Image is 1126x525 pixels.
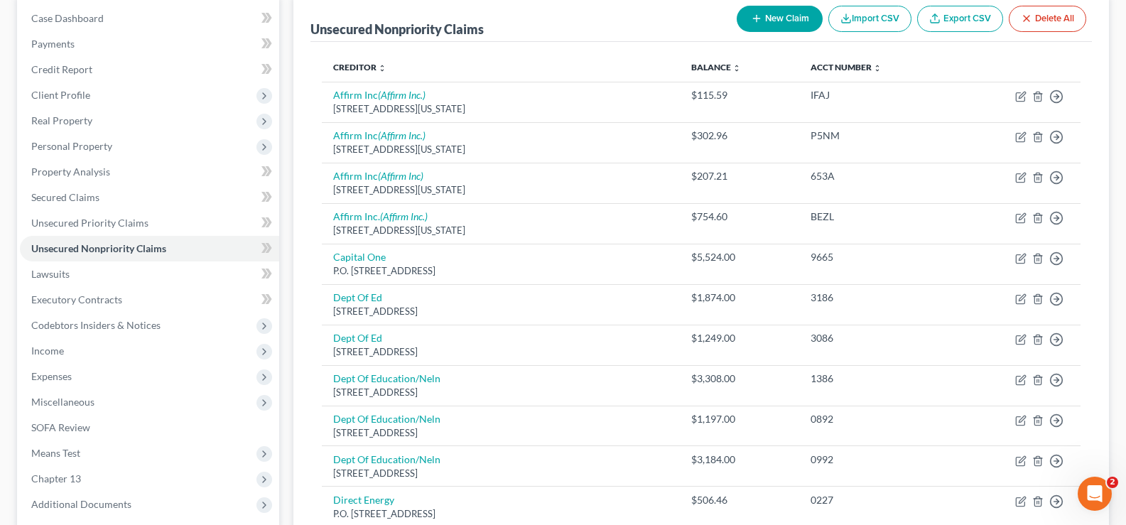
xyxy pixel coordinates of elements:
[811,88,943,102] div: IFAJ
[917,6,1003,32] a: Export CSV
[333,183,668,197] div: [STREET_ADDRESS][US_STATE]
[20,185,279,210] a: Secured Claims
[20,159,279,185] a: Property Analysis
[333,494,394,506] a: Direct Energy
[31,268,70,280] span: Lawsuits
[333,453,440,465] a: Dept Of Education/Neln
[20,415,279,440] a: SOFA Review
[333,332,382,344] a: Dept Of Ed
[31,12,104,24] span: Case Dashboard
[31,447,80,459] span: Means Test
[333,102,668,116] div: [STREET_ADDRESS][US_STATE]
[31,63,92,75] span: Credit Report
[737,6,823,32] button: New Claim
[333,413,440,425] a: Dept Of Education/Neln
[732,64,741,72] i: unfold_more
[691,62,741,72] a: Balance unfold_more
[811,493,943,507] div: 0227
[333,62,386,72] a: Creditor unfold_more
[828,6,911,32] button: Import CSV
[31,421,90,433] span: SOFA Review
[691,88,788,102] div: $115.59
[31,345,64,357] span: Income
[691,453,788,467] div: $3,184.00
[333,224,668,237] div: [STREET_ADDRESS][US_STATE]
[873,64,882,72] i: unfold_more
[811,372,943,386] div: 1386
[31,89,90,101] span: Client Profile
[333,251,386,263] a: Capital One
[31,396,94,408] span: Miscellaneous
[333,305,668,318] div: [STREET_ADDRESS]
[333,170,423,182] a: Affirm Inc(Affirm Inc)
[31,217,148,229] span: Unsecured Priority Claims
[1009,6,1086,32] button: Delete All
[378,170,423,182] i: (Affirm Inc)
[31,370,72,382] span: Expenses
[811,291,943,305] div: 3186
[811,129,943,143] div: P5NM
[31,38,75,50] span: Payments
[333,143,668,156] div: [STREET_ADDRESS][US_STATE]
[811,412,943,426] div: 0892
[20,261,279,287] a: Lawsuits
[20,210,279,236] a: Unsecured Priority Claims
[691,331,788,345] div: $1,249.00
[380,210,428,222] i: (Affirm Inc.)
[20,57,279,82] a: Credit Report
[31,140,112,152] span: Personal Property
[333,210,428,222] a: Affirm Inc.(Affirm Inc.)
[333,89,426,101] a: Affirm Inc(Affirm Inc.)
[691,129,788,143] div: $302.96
[811,331,943,345] div: 3086
[31,114,92,126] span: Real Property
[691,372,788,386] div: $3,308.00
[310,21,484,38] div: Unsecured Nonpriority Claims
[1107,477,1118,488] span: 2
[333,386,668,399] div: [STREET_ADDRESS]
[31,166,110,178] span: Property Analysis
[1078,477,1112,511] iframe: Intercom live chat
[20,287,279,313] a: Executory Contracts
[333,264,668,278] div: P.O. [STREET_ADDRESS]
[333,426,668,440] div: [STREET_ADDRESS]
[691,169,788,183] div: $207.21
[378,89,426,101] i: (Affirm Inc.)
[333,345,668,359] div: [STREET_ADDRESS]
[333,129,426,141] a: Affirm Inc(Affirm Inc.)
[20,236,279,261] a: Unsecured Nonpriority Claims
[31,293,122,305] span: Executory Contracts
[333,507,668,521] div: P.O. [STREET_ADDRESS]
[691,493,788,507] div: $506.46
[811,169,943,183] div: 653A
[333,467,668,480] div: [STREET_ADDRESS]
[333,291,382,303] a: Dept Of Ed
[20,6,279,31] a: Case Dashboard
[691,412,788,426] div: $1,197.00
[811,453,943,467] div: 0992
[811,250,943,264] div: 9665
[691,250,788,264] div: $5,524.00
[31,191,99,203] span: Secured Claims
[811,62,882,72] a: Acct Number unfold_more
[31,498,131,510] span: Additional Documents
[333,372,440,384] a: Dept Of Education/Neln
[811,210,943,224] div: BEZL
[31,472,81,485] span: Chapter 13
[691,291,788,305] div: $1,874.00
[378,64,386,72] i: unfold_more
[31,242,166,254] span: Unsecured Nonpriority Claims
[31,319,161,331] span: Codebtors Insiders & Notices
[691,210,788,224] div: $754.60
[378,129,426,141] i: (Affirm Inc.)
[20,31,279,57] a: Payments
